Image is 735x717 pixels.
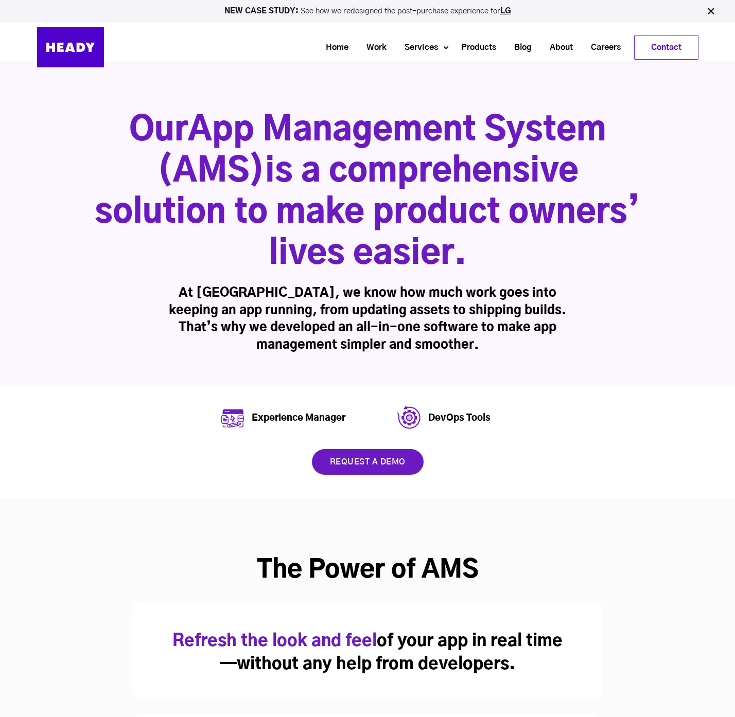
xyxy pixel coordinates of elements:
a: Products [448,38,501,57]
a: LG [500,7,511,15]
h3: At [GEOGRAPHIC_DATA], we know how much work goes into keeping an app running, from updating asset... [169,285,566,354]
a: Experience Manager [252,414,345,423]
p: See how we redesigned the post-purchase experience for [5,7,730,15]
a: Blog [501,38,537,57]
div: Navigation Menu [114,35,698,60]
span: App Management System (AMS) [157,114,606,188]
a: Services [392,38,443,57]
a: Work [354,38,392,57]
a: DevOps Tools [428,414,491,423]
a: About [537,38,578,57]
a: Careers [578,38,626,57]
img: Heady_Logo_Web-01 (1) [37,27,104,67]
img: Close Bar [706,6,716,16]
p: of your app in real time —without any help from developers. [150,630,585,675]
h1: Our is a comprehensive solution to make product owners’ lives easier. [95,110,640,275]
h2: The Power of AMS [37,555,698,586]
a: Home [313,38,354,57]
img: Group (2)-2 [221,409,244,428]
a: Refresh the look and feel [172,633,377,649]
a: request a demo [312,449,424,475]
strong: NEW CASE STUDY: [224,7,301,15]
img: Group 817-2 [397,405,421,431]
a: Contact [635,35,698,59]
